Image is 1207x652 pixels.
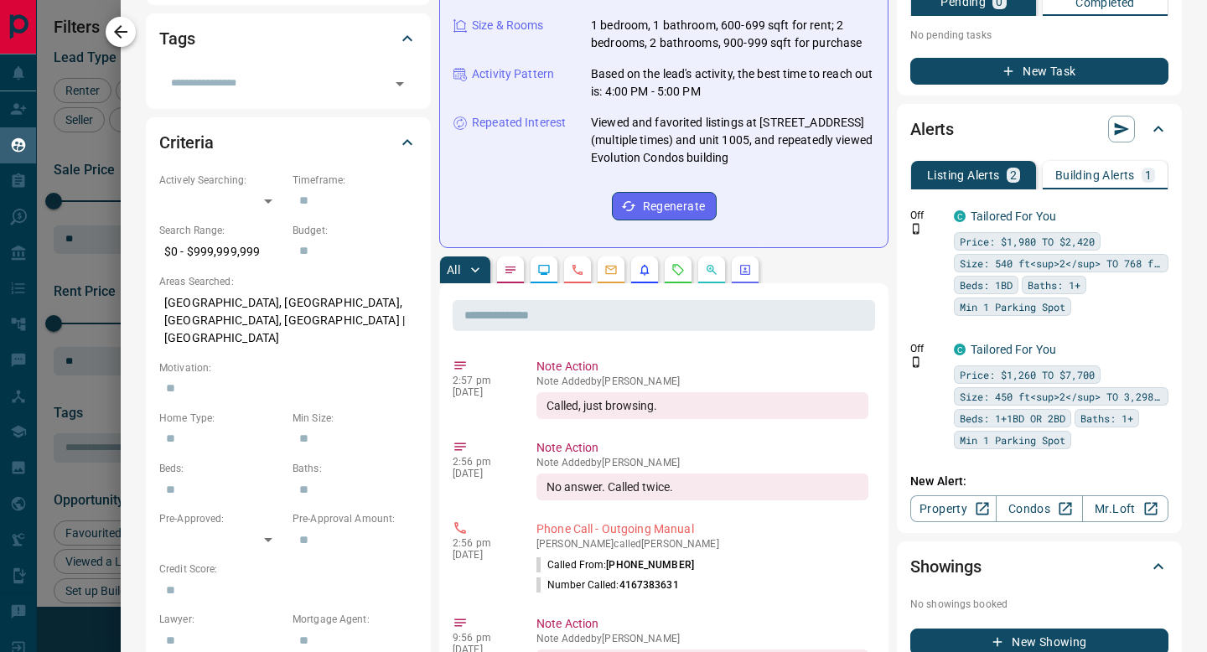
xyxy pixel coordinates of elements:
div: Criteria [159,122,417,163]
div: Called, just browsing. [536,392,868,419]
p: Off [910,208,944,223]
p: 1 bedroom, 1 bathroom, 600-699 sqft for rent; 2 bedrooms, 2 bathrooms, 900-999 sqft for purchase [591,17,874,52]
p: 1 [1145,169,1152,181]
p: Size & Rooms [472,17,544,34]
p: 9:56 pm [453,632,511,644]
p: Min Size: [293,411,417,426]
p: 2 [1010,169,1017,181]
p: Budget: [293,223,417,238]
p: 2:57 pm [453,375,511,386]
span: Baths: 1+ [1028,277,1080,293]
p: Timeframe: [293,173,417,188]
p: Pre-Approved: [159,511,284,526]
span: Price: $1,260 TO $7,700 [960,366,1095,383]
button: Regenerate [612,192,717,220]
span: Beds: 1BD [960,277,1013,293]
p: 2:56 pm [453,456,511,468]
span: Min 1 Parking Spot [960,432,1065,448]
p: [PERSON_NAME] called [PERSON_NAME] [536,538,868,550]
p: Motivation: [159,360,417,375]
p: Actively Searching: [159,173,284,188]
p: Lawyer: [159,612,284,627]
svg: Lead Browsing Activity [537,263,551,277]
p: $0 - $999,999,999 [159,238,284,266]
p: Repeated Interest [472,114,566,132]
svg: Listing Alerts [638,263,651,277]
span: Min 1 Parking Spot [960,298,1065,315]
p: Search Range: [159,223,284,238]
p: Called From: [536,557,694,572]
span: 4167383631 [619,579,679,591]
div: Tags [159,18,417,59]
div: Showings [910,546,1168,587]
p: Mortgage Agent: [293,612,417,627]
p: Number Called: [536,577,679,592]
div: condos.ca [954,344,966,355]
p: New Alert: [910,473,1168,490]
p: Viewed and favorited listings at [STREET_ADDRESS] (multiple times) and unit 1005, and repeatedly ... [591,114,874,167]
p: Home Type: [159,411,284,426]
span: Price: $1,980 TO $2,420 [960,233,1095,250]
p: No pending tasks [910,23,1168,48]
p: All [447,264,460,276]
h2: Showings [910,553,982,580]
p: Beds: [159,461,284,476]
a: Tailored For You [971,343,1056,356]
p: Activity Pattern [472,65,554,83]
svg: Requests [671,263,685,277]
p: Areas Searched: [159,274,417,289]
p: Note Added by [PERSON_NAME] [536,375,868,387]
a: Condos [996,495,1082,522]
button: Open [388,72,412,96]
p: Off [910,341,944,356]
p: Based on the lead's activity, the best time to reach out is: 4:00 PM - 5:00 PM [591,65,874,101]
h2: Alerts [910,116,954,142]
p: Baths: [293,461,417,476]
span: Baths: 1+ [1080,410,1133,427]
span: Size: 450 ft<sup>2</sup> TO 3,298 ft<sup>2</sup> [960,388,1163,405]
p: Note Added by [PERSON_NAME] [536,633,868,644]
span: [PHONE_NUMBER] [606,559,694,571]
h2: Tags [159,25,194,52]
p: Phone Call - Outgoing Manual [536,520,868,538]
p: [DATE] [453,468,511,479]
svg: Notes [504,263,517,277]
span: Beds: 1+1BD OR 2BD [960,410,1065,427]
svg: Push Notification Only [910,223,922,235]
p: 2:56 pm [453,537,511,549]
p: [DATE] [453,549,511,561]
p: [GEOGRAPHIC_DATA], [GEOGRAPHIC_DATA], [GEOGRAPHIC_DATA], [GEOGRAPHIC_DATA] | [GEOGRAPHIC_DATA] [159,289,417,352]
svg: Opportunities [705,263,718,277]
svg: Calls [571,263,584,277]
p: Credit Score: [159,561,417,577]
div: No answer. Called twice. [536,473,868,500]
h2: Criteria [159,129,214,156]
svg: Emails [604,263,618,277]
svg: Agent Actions [738,263,752,277]
svg: Push Notification Only [910,356,922,368]
button: New Task [910,58,1168,85]
p: Note Action [536,358,868,375]
p: Note Added by [PERSON_NAME] [536,457,868,468]
a: Tailored For You [971,210,1056,223]
p: [DATE] [453,386,511,398]
span: Size: 540 ft<sup>2</sup> TO 768 ft<sup>2</sup> [960,255,1163,272]
p: Note Action [536,615,868,633]
a: Mr.Loft [1082,495,1168,522]
p: No showings booked [910,597,1168,612]
p: Listing Alerts [927,169,1000,181]
a: Property [910,495,997,522]
p: Note Action [536,439,868,457]
p: Pre-Approval Amount: [293,511,417,526]
div: Alerts [910,109,1168,149]
p: Building Alerts [1055,169,1135,181]
div: condos.ca [954,210,966,222]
